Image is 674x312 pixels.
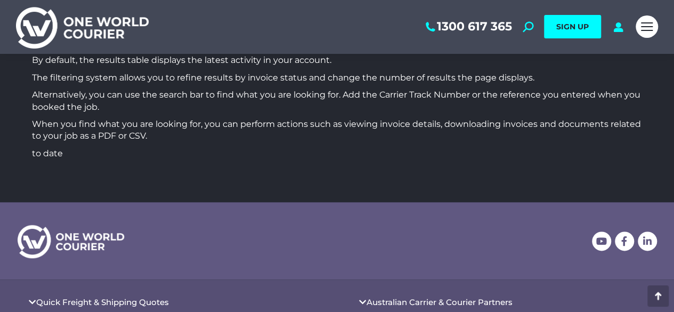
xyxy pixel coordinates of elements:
[424,20,512,34] a: 1300 617 365
[32,54,642,66] p: By default, the results table displays the latest activity in your account.
[32,89,642,113] p: Alternatively, you can use the search bar to find what you are looking for. Add the Carrier Track...
[544,15,601,38] a: SIGN UP
[32,72,642,84] p: The filtering system allows you to refine results by invoice status and change the number of resu...
[16,5,149,49] img: One World Courier
[32,118,642,142] p: When you find what you are looking for, you can perform actions such as viewing invoice details, ...
[636,15,658,38] a: Mobile menu icon
[32,20,642,159] div: to date
[36,298,169,306] a: Quick Freight & Shipping Quotes
[367,298,513,306] a: Australian Carrier & Courier Partners
[556,22,589,31] span: SIGN UP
